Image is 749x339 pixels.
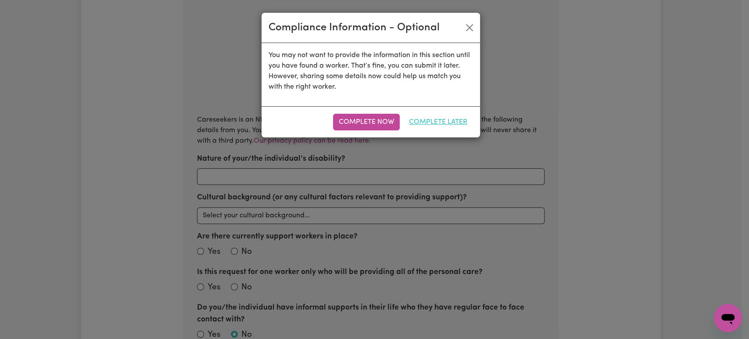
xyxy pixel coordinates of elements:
button: Complete Now [333,114,400,130]
p: You may not want to provide the information in this section until you have found a worker. That’s... [269,50,473,92]
iframe: Button to launch messaging window [714,304,742,332]
div: Compliance Information - Optional [269,20,440,36]
button: Complete Later [403,114,473,130]
button: Close [462,21,477,35]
